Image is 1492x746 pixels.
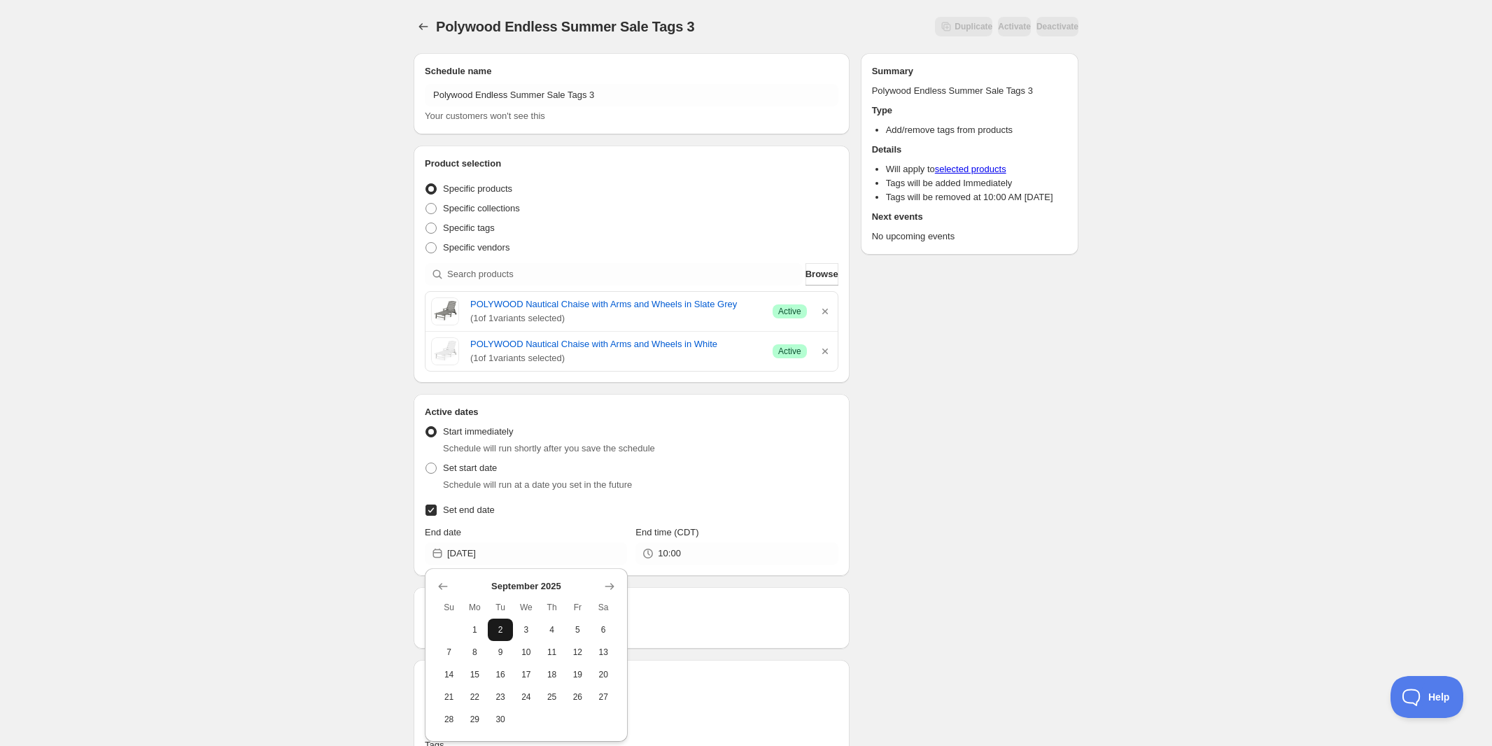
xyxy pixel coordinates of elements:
[596,624,611,635] span: 6
[872,64,1067,78] h2: Summary
[462,619,488,641] button: Monday September 1 2025
[872,230,1067,244] p: No upcoming events
[935,164,1006,174] a: selected products
[591,686,617,708] button: Saturday September 27 2025
[539,596,565,619] th: Thursday
[493,647,508,658] span: 9
[886,162,1067,176] li: Will apply to
[433,577,453,596] button: Show previous month, August 2025
[442,647,456,658] span: 7
[565,663,591,686] button: Friday September 19 2025
[447,263,803,286] input: Search products
[544,602,559,613] span: Th
[436,596,462,619] th: Sunday
[488,708,514,731] button: Tuesday September 30 2025
[596,669,611,680] span: 20
[570,669,585,680] span: 19
[872,143,1067,157] h2: Details
[570,691,585,703] span: 26
[544,669,559,680] span: 18
[493,714,508,725] span: 30
[443,505,495,515] span: Set end date
[591,596,617,619] th: Saturday
[493,691,508,703] span: 23
[805,267,838,281] span: Browse
[462,686,488,708] button: Monday September 22 2025
[591,619,617,641] button: Saturday September 6 2025
[425,671,838,685] h2: Tags
[513,686,539,708] button: Wednesday September 24 2025
[596,602,611,613] span: Sa
[591,641,617,663] button: Saturday September 13 2025
[443,479,632,490] span: Schedule will run at a date you set in the future
[565,619,591,641] button: Friday September 5 2025
[488,641,514,663] button: Tuesday September 9 2025
[513,641,539,663] button: Wednesday September 10 2025
[539,686,565,708] button: Thursday September 25 2025
[425,527,461,537] span: End date
[443,426,513,437] span: Start immediately
[442,714,456,725] span: 28
[513,596,539,619] th: Wednesday
[886,123,1067,137] li: Add/remove tags from products
[570,647,585,658] span: 12
[425,111,545,121] span: Your customers won't see this
[886,176,1067,190] li: Tags will be added Immediately
[436,19,694,34] span: Polywood Endless Summer Sale Tags 3
[443,443,655,453] span: Schedule will run shortly after you save the schedule
[414,17,433,36] button: Schedules
[539,641,565,663] button: Thursday September 11 2025
[488,596,514,619] th: Tuesday
[443,463,497,473] span: Set start date
[470,311,761,325] span: ( 1 of 1 variants selected)
[488,619,514,641] button: Tuesday September 2 2025
[442,691,456,703] span: 21
[872,210,1067,224] h2: Next events
[442,602,456,613] span: Su
[635,527,698,537] span: End time (CDT)
[539,619,565,641] button: Thursday September 4 2025
[443,183,512,194] span: Specific products
[425,598,838,612] h2: Repeating
[493,624,508,635] span: 2
[467,602,482,613] span: Mo
[544,691,559,703] span: 25
[600,577,619,596] button: Show next month, October 2025
[872,104,1067,118] h2: Type
[493,602,508,613] span: Tu
[596,691,611,703] span: 27
[778,346,801,357] span: Active
[565,686,591,708] button: Friday September 26 2025
[467,624,482,635] span: 1
[462,663,488,686] button: Monday September 15 2025
[462,596,488,619] th: Monday
[805,263,838,286] button: Browse
[436,708,462,731] button: Sunday September 28 2025
[436,663,462,686] button: Sunday September 14 2025
[436,641,462,663] button: Sunday September 7 2025
[443,242,509,253] span: Specific vendors
[519,669,533,680] span: 17
[462,708,488,731] button: Monday September 29 2025
[470,337,761,351] a: POLYWOOD Nautical Chaise with Arms and Wheels in White
[442,669,456,680] span: 14
[513,663,539,686] button: Wednesday September 17 2025
[488,686,514,708] button: Tuesday September 23 2025
[467,691,482,703] span: 22
[425,157,838,171] h2: Product selection
[519,624,533,635] span: 3
[443,203,520,213] span: Specific collections
[570,602,585,613] span: Fr
[872,84,1067,98] p: Polywood Endless Summer Sale Tags 3
[1391,676,1464,718] iframe: Toggle Customer Support
[467,669,482,680] span: 15
[570,624,585,635] span: 5
[513,619,539,641] button: Wednesday September 3 2025
[544,624,559,635] span: 4
[436,686,462,708] button: Sunday September 21 2025
[425,405,838,419] h2: Active dates
[591,663,617,686] button: Saturday September 20 2025
[544,647,559,658] span: 11
[519,602,533,613] span: We
[470,297,761,311] a: POLYWOOD Nautical Chaise with Arms and Wheels in Slate Grey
